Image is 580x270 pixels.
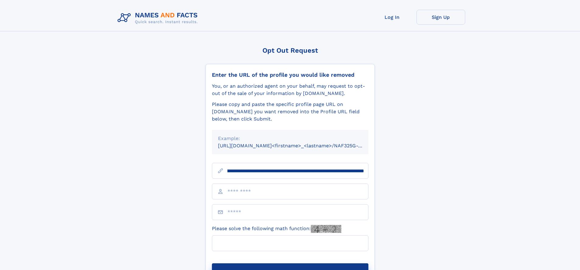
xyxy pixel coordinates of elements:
[212,82,368,97] div: You, or an authorized agent on your behalf, may request to opt-out of the sale of your informatio...
[368,10,417,25] a: Log In
[218,135,362,142] div: Example:
[115,10,203,26] img: Logo Names and Facts
[218,143,380,149] small: [URL][DOMAIN_NAME]<firstname>_<lastname>/NAF325G-xxxxxxxx
[212,101,368,123] div: Please copy and paste the specific profile page URL on [DOMAIN_NAME] you want removed into the Pr...
[212,72,368,78] div: Enter the URL of the profile you would like removed
[417,10,465,25] a: Sign Up
[212,225,341,233] label: Please solve the following math function:
[206,47,375,54] div: Opt Out Request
